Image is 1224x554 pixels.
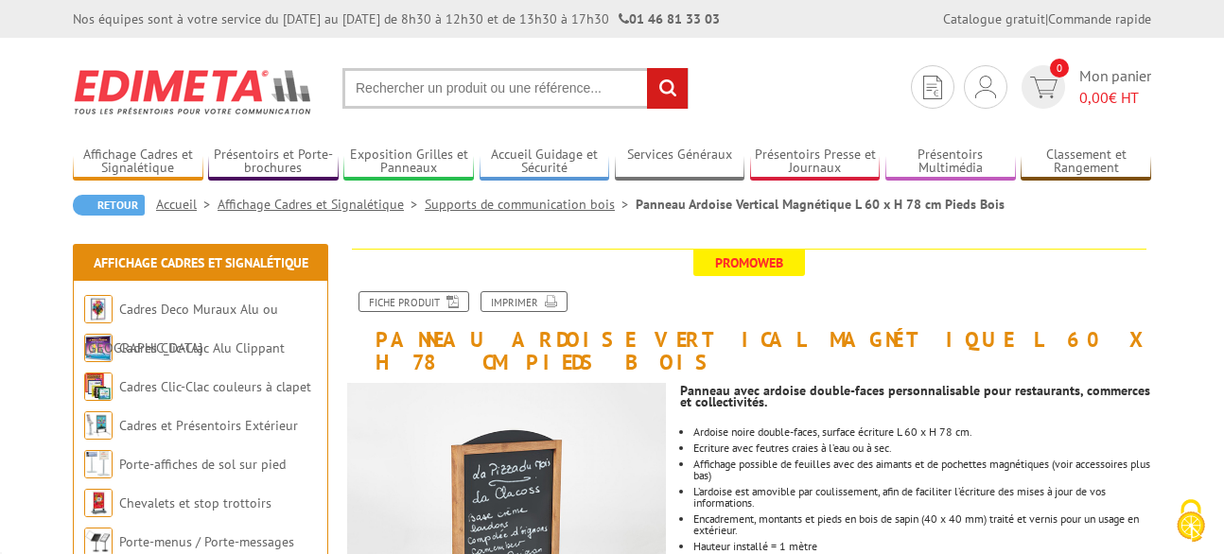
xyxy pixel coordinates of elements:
[84,301,278,356] a: Cadres Deco Muraux Alu ou [GEOGRAPHIC_DATA]
[218,196,425,213] a: Affichage Cadres et Signalétique
[1048,10,1151,27] a: Commande rapide
[943,10,1045,27] a: Catalogue gratuit
[1079,65,1151,109] span: Mon panier
[73,9,720,28] div: Nos équipes sont à votre service du [DATE] au [DATE] de 8h30 à 12h30 et de 13h30 à 17h30
[615,147,745,178] a: Services Généraux
[119,339,285,356] a: Cadres Clic-Clac Alu Clippant
[119,533,294,550] a: Porte-menus / Porte-messages
[480,147,610,178] a: Accueil Guidage et Sécurité
[73,195,145,216] a: Retour
[693,426,1151,438] li: Ardoise noire double-faces, surface écriture L 60 x H 78 cm.
[1079,87,1151,109] span: € HT
[73,147,203,178] a: Affichage Cadres et Signalétique
[750,147,881,178] a: Présentoirs Presse et Journaux
[1030,77,1058,98] img: devis rapide
[1017,65,1151,109] a: devis rapide 0 Mon panier 0,00€ HT
[693,513,1151,536] li: Encadrement, montants et pieds en bois de sapin (40 x 40 mm) traité et vernis pour un usage en ex...
[119,417,298,434] a: Cadres et Présentoirs Extérieur
[481,291,568,312] a: Imprimer
[119,378,311,395] a: Cadres Clic-Clac couleurs à clapet
[1079,88,1109,107] span: 0,00
[343,147,474,178] a: Exposition Grilles et Panneaux
[1050,59,1069,78] span: 0
[425,196,636,213] a: Supports de communication bois
[156,196,218,213] a: Accueil
[693,442,1151,454] li: Ecriture avec feutres craies à l’eau ou à sec.
[84,489,113,517] img: Chevalets et stop trottoirs
[975,76,996,98] img: devis rapide
[358,291,469,312] a: Fiche produit
[342,68,689,109] input: Rechercher un produit ou une référence...
[636,195,1005,214] li: Panneau Ardoise Vertical Magnétique L 60 x H 78 cm Pieds Bois
[647,68,688,109] input: rechercher
[693,459,1151,481] li: Affichage possible de feuilles avec des aimants et de pochettes magnétiques (voir accessoires plu...
[693,250,805,276] span: Promoweb
[943,9,1151,28] div: |
[1021,147,1151,178] a: Classement et Rangement
[84,295,113,323] img: Cadres Deco Muraux Alu ou Bois
[923,76,942,99] img: devis rapide
[208,147,339,178] a: Présentoirs et Porte-brochures
[84,372,113,401] img: Cadres Clic-Clac couleurs à clapet
[119,456,286,473] a: Porte-affiches de sol sur pied
[693,486,1151,509] li: L’ardoise est amovible par coulissement, afin de faciliter l’écriture des mises à jour de vos inf...
[680,382,1150,410] strong: Panneau avec ardoise double-faces personnalisable pour restaurants, commerces et collectivités.
[1167,497,1215,545] img: Cookies (fenêtre modale)
[619,10,720,27] strong: 01 46 81 33 03
[119,494,271,511] a: Chevalets et stop trottoirs
[84,450,113,478] img: Porte-affiches de sol sur pied
[94,254,308,271] a: Affichage Cadres et Signalétique
[693,541,1151,552] li: Hauteur installé = 1 mètre
[84,411,113,440] img: Cadres et Présentoirs Extérieur
[1158,490,1224,554] button: Cookies (fenêtre modale)
[885,147,1016,178] a: Présentoirs Multimédia
[73,57,314,127] img: Edimeta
